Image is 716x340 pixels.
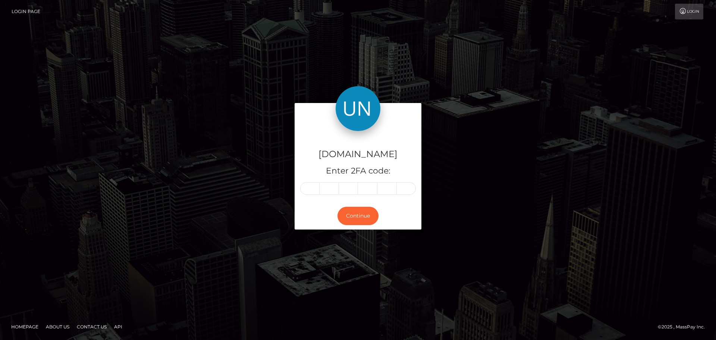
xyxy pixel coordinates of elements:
[8,321,41,333] a: Homepage
[675,4,703,19] a: Login
[111,321,125,333] a: API
[658,323,710,331] div: © 2025 , MassPay Inc.
[300,165,416,177] h5: Enter 2FA code:
[336,86,380,131] img: Unlockt.me
[43,321,72,333] a: About Us
[300,148,416,161] h4: [DOMAIN_NAME]
[74,321,110,333] a: Contact Us
[337,207,379,225] button: Continue
[12,4,40,19] a: Login Page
